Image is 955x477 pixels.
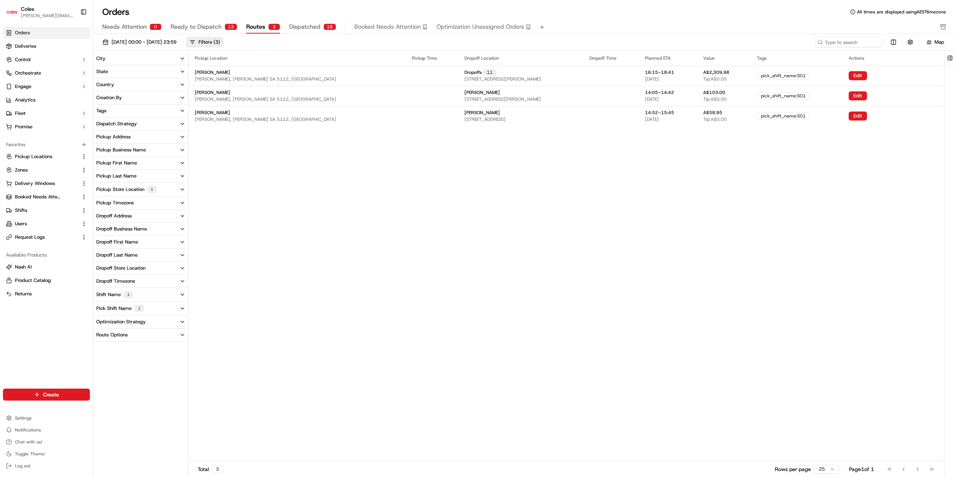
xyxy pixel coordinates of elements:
div: 3 [212,465,223,473]
div: 11 [483,69,496,75]
button: Product Catalog [3,274,90,286]
div: Dropoff First Name [96,239,138,245]
div: 1 [124,291,133,298]
span: [DATE] [645,76,659,82]
span: [PERSON_NAME] [464,90,500,95]
div: 13 [225,23,237,30]
span: Product Catalog [15,277,51,284]
div: Value [703,55,745,61]
button: Dispatch Strategy [93,117,188,130]
input: Got a question? Start typing here... [19,48,134,56]
span: Chat with us! [15,439,42,445]
span: [PERSON_NAME], [PERSON_NAME] SA 5112, [GEOGRAPHIC_DATA] [195,116,336,122]
span: [STREET_ADDRESS][PERSON_NAME] [464,96,541,102]
span: [STREET_ADDRESS] [464,116,505,122]
div: Tags [96,107,106,114]
div: Shift Name [96,291,133,298]
span: [PERSON_NAME] [464,110,500,116]
button: Edit [849,71,867,80]
button: Fleet [3,107,90,119]
button: Zones [3,164,90,176]
span: [DATE] [645,96,659,102]
div: Actions [849,55,938,61]
span: [STREET_ADDRESS][PERSON_NAME] [464,76,541,82]
a: Request Logs [6,234,78,241]
div: 1 [135,305,144,312]
span: Map [934,39,944,45]
a: Zones [6,167,78,173]
button: Dropoff First Name [93,236,188,248]
button: Edit [849,91,867,100]
div: Creation By [96,94,122,101]
div: 📗 [7,109,13,114]
span: A$103.00 [703,90,725,95]
button: Log out [3,461,90,471]
button: Request Logs [3,231,90,243]
button: Dropoff Business Name [93,223,188,235]
span: All times are displayed using AEST timezone [857,9,946,15]
h1: Orders [102,6,129,18]
a: Powered byPylon [53,126,90,132]
div: Country [96,81,114,88]
button: Control [3,54,90,66]
div: Dropoff Store Location [96,265,145,272]
span: [PERSON_NAME] [195,90,230,95]
button: Dropoff Address [93,210,188,222]
div: Start new chat [25,71,122,78]
div: State [96,68,108,75]
a: 📗Knowledge Base [4,105,60,118]
div: We're available if you need us! [25,78,94,84]
button: Shift Name1 [93,288,188,301]
button: Create [3,389,90,401]
button: Country [93,78,188,91]
div: Filters [198,39,220,45]
button: Pickup Last Name [93,170,188,182]
span: Orders [15,29,30,36]
div: Pickup Address [96,134,131,140]
div: 1 [147,186,157,193]
span: Dropoffs [464,69,482,75]
button: Users [3,218,90,230]
button: Shifts [3,204,90,216]
button: Coles [21,5,34,13]
button: Route Options [93,329,188,341]
p: Welcome 👋 [7,29,136,41]
span: Pickup Locations [15,153,52,160]
div: City [96,55,106,62]
span: Pylon [74,126,90,132]
span: [PERSON_NAME], [PERSON_NAME] SA 5112, [GEOGRAPHIC_DATA] [195,76,336,82]
a: Users [6,220,78,227]
button: Start new chat [127,73,136,82]
div: 0 [150,23,162,30]
button: ColesColes[PERSON_NAME][EMAIL_ADDRESS][PERSON_NAME][PERSON_NAME][DOMAIN_NAME] [3,3,77,21]
span: Orchestrate [15,70,41,76]
span: Knowledge Base [15,108,57,115]
span: Log out [15,463,30,469]
span: [DATE] 00:00 - [DATE] 23:59 [112,39,176,45]
button: Settings [3,413,90,423]
span: Tip: A$0.00 [703,116,727,122]
span: A$2,309.98 [703,69,729,75]
span: API Documentation [71,108,120,115]
span: 16:15 – 18:41 [645,69,674,75]
span: Settings [15,415,32,421]
p: Rows per page [775,465,811,473]
div: 💻 [63,109,69,114]
button: Notifications [3,425,90,435]
span: [DATE] [645,116,659,122]
span: Optimization Unassigned Orders [436,22,524,31]
span: Promise [15,123,32,130]
span: Toggle Theme [15,451,45,457]
button: Pickup Business Name [93,144,188,156]
span: Shifts [15,207,27,214]
span: Booked Needs Attention [354,22,421,31]
span: Nash AI [15,264,32,270]
span: Request Logs [15,234,45,241]
div: Dropoff Location [464,55,577,61]
div: Pickup Store Location [96,186,157,193]
div: Available Products [3,249,90,261]
button: Booked Needs Attention [3,191,90,203]
span: Tip: A$0.00 [703,76,727,82]
div: Pickup First Name [96,160,137,166]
